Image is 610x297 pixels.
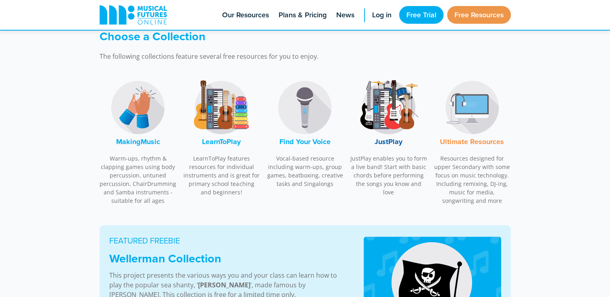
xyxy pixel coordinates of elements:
p: Resources designed for upper Secondary with some focus on music technology. Including remixing, D... [433,154,511,205]
p: The following collections feature several free resources for you to enjoy. [100,52,414,61]
font: Find Your Voice [279,136,331,147]
a: Music Technology LogoUltimate Resources Resources designed for upper Secondary with some focus on... [433,73,511,209]
font: MakingMusic [116,136,160,147]
img: Music Technology Logo [442,77,502,138]
img: LearnToPlay Logo [191,77,252,138]
a: LearnToPlay LogoLearnToPlay LearnToPlay features resources for individual instruments and is grea... [183,73,260,201]
a: Find Your Voice LogoFind Your Voice Vocal-based resource including warm-ups, group games, beatbox... [266,73,344,192]
strong: Wellerman Collection [109,250,221,267]
span: News [336,10,354,21]
span: Log in [372,10,391,21]
font: Ultimate Resources [440,136,504,147]
span: Plans & Pricing [279,10,327,21]
a: Free Trial [399,6,443,24]
img: JustPlay Logo [358,77,419,138]
font: JustPlay [375,136,402,147]
p: JustPlay enables you to form a live band! Start with basic chords before performing the songs you... [350,154,427,196]
h3: Choose a Collection [100,29,414,43]
font: LearnToPlay [202,136,241,147]
strong: [PERSON_NAME] [198,280,250,289]
a: MakingMusic LogoMakingMusic Warm-ups, rhythm & clapping games using body percussion, untuned perc... [100,73,177,209]
p: Vocal-based resource including warm-ups, group games, beatboxing, creative tasks and Singalongs [266,154,344,188]
p: FEATURED FREEBIE [109,235,344,247]
img: MakingMusic Logo [108,77,168,138]
a: JustPlay LogoJustPlay JustPlay enables you to form a live band! Start with basic chords before pe... [350,73,427,201]
img: Find Your Voice Logo [275,77,335,138]
p: LearnToPlay features resources for individual instruments and is great for primary school teachin... [183,154,260,196]
p: Warm-ups, rhythm & clapping games using body percussion, untuned percussion, ChairDrumming and Sa... [100,154,177,205]
span: Our Resources [222,10,269,21]
a: Free Resources [447,6,511,24]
